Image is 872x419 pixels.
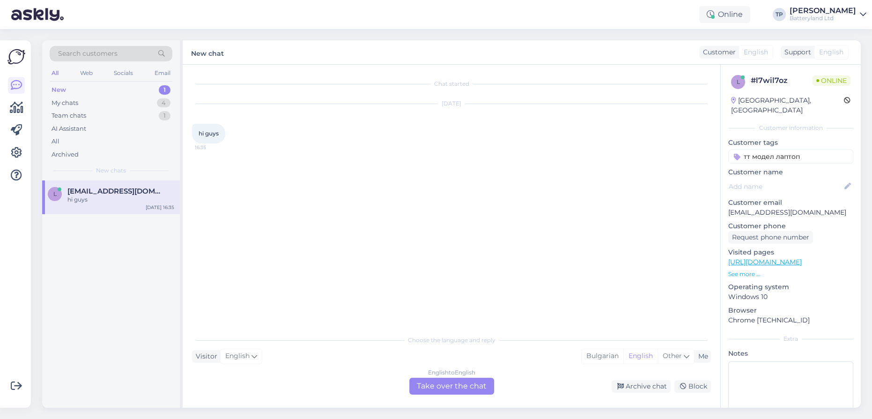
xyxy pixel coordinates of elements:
[582,349,623,363] div: Bulgarian
[67,187,165,195] span: leotopalli3@gmail.com
[58,49,118,59] span: Search customers
[96,166,126,175] span: New chats
[728,231,813,244] div: Request phone number
[728,335,853,343] div: Extra
[225,351,250,361] span: English
[728,208,853,217] p: [EMAIL_ADDRESS][DOMAIN_NAME]
[728,247,853,257] p: Visited pages
[728,138,853,148] p: Customer tags
[112,67,135,79] div: Socials
[773,8,786,21] div: TP
[790,7,856,15] div: [PERSON_NAME]
[52,85,66,95] div: New
[52,111,86,120] div: Team chats
[153,67,172,79] div: Email
[612,380,671,393] div: Archive chat
[728,349,853,359] p: Notes
[7,48,25,66] img: Askly Logo
[744,47,768,57] span: English
[695,352,708,361] div: Me
[728,167,853,177] p: Customer name
[159,85,170,95] div: 1
[67,195,174,204] div: hi guys
[50,67,60,79] div: All
[674,380,711,393] div: Block
[191,46,224,59] label: New chat
[737,78,740,85] span: l
[790,7,866,22] a: [PERSON_NAME]Batteryland Ltd
[409,378,494,395] div: Take over the chat
[751,75,813,86] div: # l7wil7oz
[192,80,711,88] div: Chat started
[192,336,711,344] div: Choose the language and reply
[159,111,170,120] div: 1
[728,150,853,164] input: Add a tag
[192,99,711,108] div: [DATE]
[199,130,219,137] span: hi guys
[52,137,59,146] div: All
[428,368,475,377] div: English to English
[731,96,844,115] div: [GEOGRAPHIC_DATA], [GEOGRAPHIC_DATA]
[157,98,170,108] div: 4
[663,352,682,360] span: Other
[728,315,853,325] p: Chrome [TECHNICAL_ID]
[728,282,853,292] p: Operating system
[52,150,79,159] div: Archived
[728,221,853,231] p: Customer phone
[728,124,853,132] div: Customer information
[728,306,853,315] p: Browser
[819,47,843,57] span: English
[699,47,736,57] div: Customer
[728,270,853,278] p: See more ...
[146,204,174,211] div: [DATE] 16:35
[53,190,57,197] span: l
[78,67,95,79] div: Web
[790,15,856,22] div: Batteryland Ltd
[699,6,750,23] div: Online
[52,98,78,108] div: My chats
[729,181,842,192] input: Add name
[728,198,853,208] p: Customer email
[728,258,802,266] a: [URL][DOMAIN_NAME]
[192,352,217,361] div: Visitor
[781,47,811,57] div: Support
[728,292,853,302] p: Windows 10
[52,124,86,134] div: AI Assistant
[813,75,850,86] span: Online
[623,349,658,363] div: English
[195,144,230,151] span: 16:35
